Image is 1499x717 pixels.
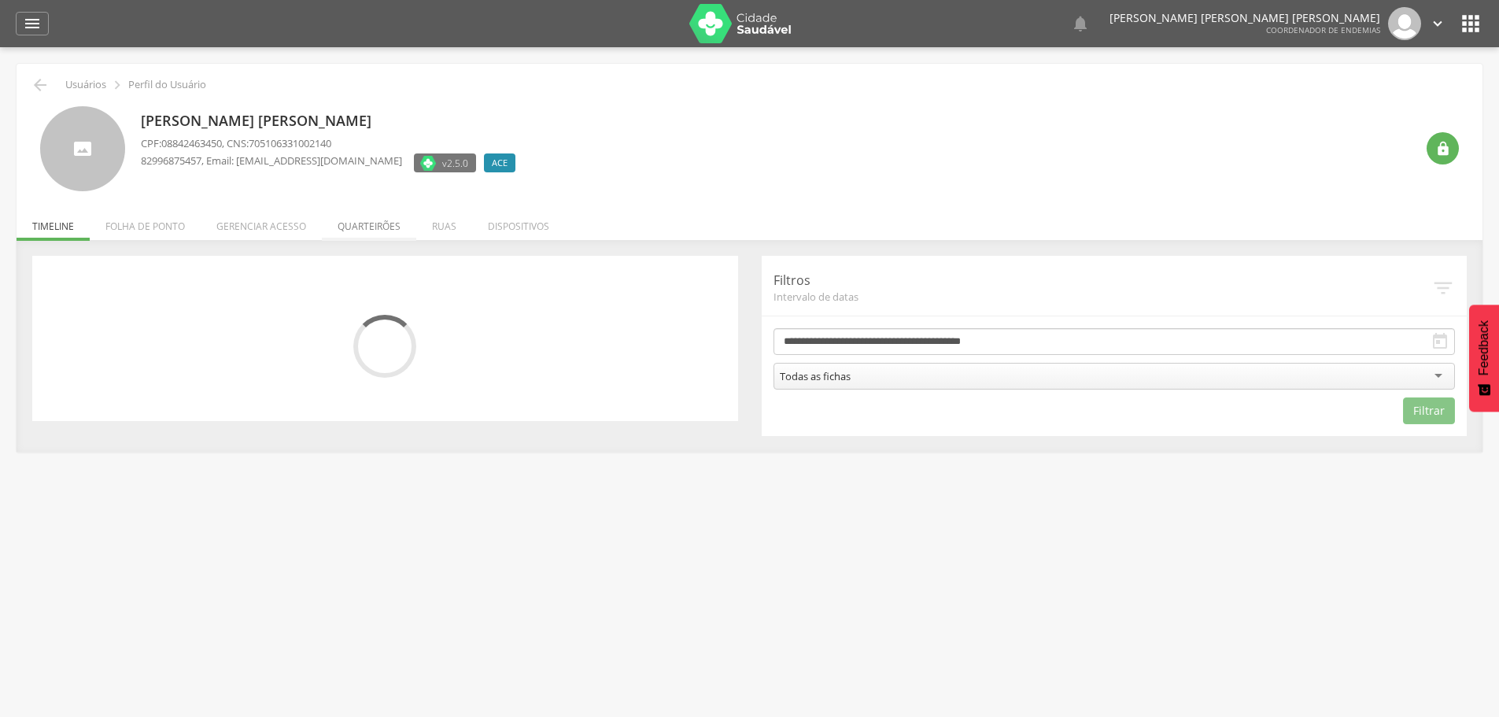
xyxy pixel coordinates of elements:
[141,153,402,168] p: , Email: [EMAIL_ADDRESS][DOMAIN_NAME]
[414,153,476,172] label: Versão do aplicativo
[1458,11,1483,36] i: 
[773,290,1432,304] span: Intervalo de datas
[65,79,106,91] p: Usuários
[780,369,851,383] div: Todas as fichas
[16,12,49,35] a: 
[161,136,222,150] span: 08842463450
[492,157,508,169] span: ACE
[1403,397,1455,424] button: Filtrar
[23,14,42,33] i: 
[1431,276,1455,300] i: 
[90,204,201,241] li: Folha de ponto
[1477,320,1491,375] span: Feedback
[1429,15,1446,32] i: 
[442,155,468,171] span: v2.5.0
[1427,132,1459,164] div: Resetar senha
[472,204,565,241] li: Dispositivos
[1431,332,1449,351] i: 
[1071,7,1090,40] a: 
[1071,14,1090,33] i: 
[31,76,50,94] i: Voltar
[1266,24,1380,35] span: Coordenador de Endemias
[201,204,322,241] li: Gerenciar acesso
[322,204,416,241] li: Quarteirões
[1435,141,1451,157] i: 
[1469,305,1499,412] button: Feedback - Mostrar pesquisa
[141,153,201,168] span: 82996875457
[1109,13,1380,24] p: [PERSON_NAME] [PERSON_NAME] [PERSON_NAME]
[773,272,1432,290] p: Filtros
[141,111,523,131] p: [PERSON_NAME] [PERSON_NAME]
[128,79,206,91] p: Perfil do Usuário
[416,204,472,241] li: Ruas
[109,76,126,94] i: 
[249,136,331,150] span: 705106331002140
[141,136,523,151] p: CPF: , CNS:
[1429,7,1446,40] a: 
